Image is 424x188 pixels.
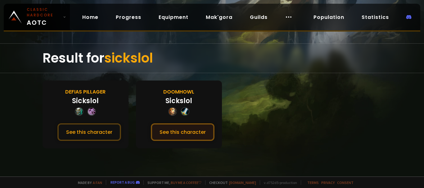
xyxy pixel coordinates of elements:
a: Guilds [245,11,273,24]
span: Checkout [205,180,256,185]
a: Home [77,11,103,24]
div: Sickslol [165,96,192,106]
span: Support me, [143,180,201,185]
span: AOTC [27,7,61,27]
div: Defias Pillager [65,88,106,96]
a: Consent [337,180,354,185]
span: Made by [74,180,102,185]
small: Classic Hardcore [27,7,61,18]
span: v. d752d5 - production [260,180,297,185]
a: Report a bug [111,180,135,185]
a: Statistics [357,11,394,24]
a: Equipment [154,11,193,24]
a: a fan [93,180,102,185]
div: Sickslol [72,96,99,106]
a: Terms [307,180,319,185]
a: Classic HardcoreAOTC [4,4,70,30]
div: Doomhowl [163,88,194,96]
button: See this character [57,123,121,141]
a: Buy me a coffee [171,180,201,185]
span: sickslol [104,49,153,67]
a: Progress [111,11,146,24]
a: Privacy [321,180,335,185]
a: Population [309,11,349,24]
button: See this character [151,123,214,141]
div: Result for [43,44,382,73]
a: Mak'gora [201,11,237,24]
a: [DOMAIN_NAME] [229,180,256,185]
